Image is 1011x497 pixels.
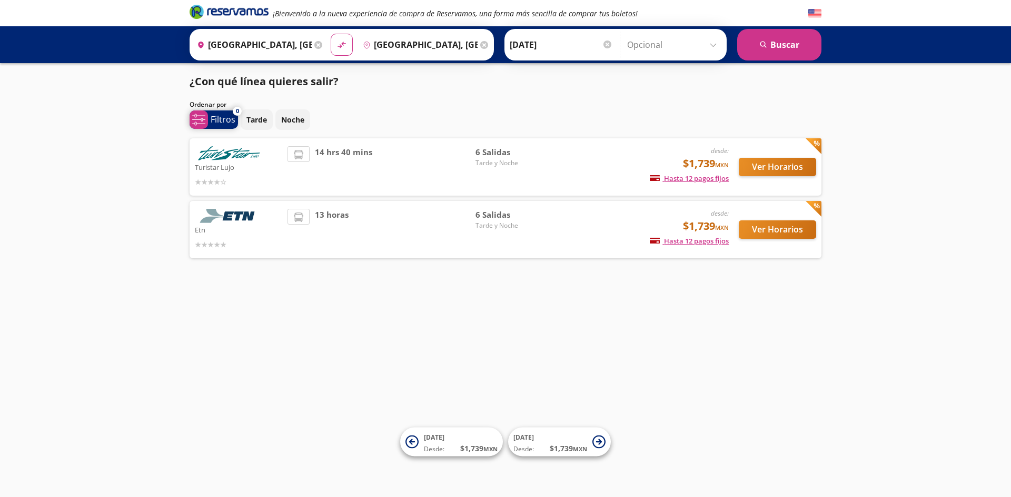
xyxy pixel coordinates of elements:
[573,445,587,453] small: MXN
[650,236,729,246] span: Hasta 12 pagos fijos
[195,160,282,173] p: Turistar Lujo
[475,221,549,230] span: Tarde y Noche
[195,146,263,160] img: Turistar Lujo
[190,4,269,23] a: Brand Logo
[627,32,721,58] input: Opcional
[513,444,534,454] span: Desde:
[315,146,372,188] span: 14 hrs 40 mins
[275,109,310,130] button: Noche
[424,444,444,454] span: Desde:
[739,158,816,176] button: Ver Horarios
[211,113,235,126] p: Filtros
[508,428,611,457] button: [DATE]Desde:$1,739MXN
[315,209,349,250] span: 13 horas
[808,7,821,20] button: English
[190,100,226,109] p: Ordenar por
[715,224,729,231] small: MXN
[400,428,503,457] button: [DATE]Desde:$1,739MXN
[190,110,238,129] button: 0Filtros
[650,174,729,183] span: Hasta 12 pagos fijos
[475,209,549,221] span: 6 Salidas
[683,156,729,171] span: $1,739
[737,29,821,60] button: Buscar
[460,443,498,454] span: $ 1,739
[550,443,587,454] span: $ 1,739
[711,146,729,155] em: desde:
[195,223,282,236] p: Etn
[739,220,816,239] button: Ver Horarios
[683,218,729,234] span: $1,739
[359,32,478,58] input: Buscar Destino
[483,445,498,453] small: MXN
[195,209,263,223] img: Etn
[711,209,729,218] em: desde:
[475,146,549,158] span: 6 Salidas
[424,433,444,442] span: [DATE]
[273,8,638,18] em: ¡Bienvenido a la nueva experiencia de compra de Reservamos, una forma más sencilla de comprar tus...
[236,107,239,116] span: 0
[475,158,549,168] span: Tarde y Noche
[241,109,273,130] button: Tarde
[510,32,613,58] input: Elegir Fecha
[513,433,534,442] span: [DATE]
[190,4,269,19] i: Brand Logo
[193,32,312,58] input: Buscar Origen
[281,114,304,125] p: Noche
[190,74,339,89] p: ¿Con qué línea quieres salir?
[715,161,729,169] small: MXN
[246,114,267,125] p: Tarde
